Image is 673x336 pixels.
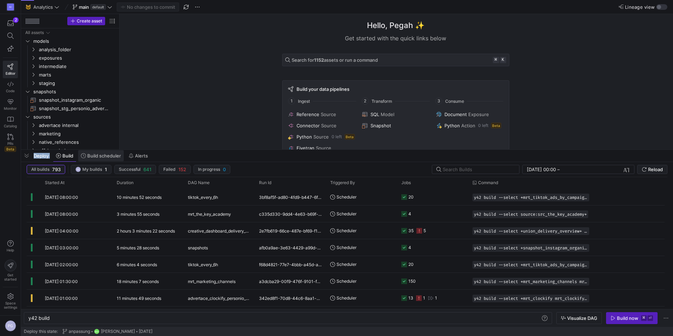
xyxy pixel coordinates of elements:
span: Scheduler [336,273,356,289]
div: 2 [13,17,19,23]
kbd: k [500,57,506,63]
div: Press SPACE to select this row. [24,146,116,155]
span: Action [461,123,475,128]
span: Build scheduler [87,153,121,159]
span: Analytics [33,4,53,10]
button: maindefault [71,2,114,12]
kbd: ⌘ [493,57,499,63]
kbd: ⌘ [641,315,647,321]
span: Source [321,112,336,117]
div: a3dcba29-00f9-476f-9101-f76099bcbc7b [255,273,326,289]
a: snapshot_stg_personio_advertace__employees​​​​​​​ [24,104,116,113]
div: Press SPACE to select this row. [24,129,116,138]
span: Connector [297,123,320,128]
span: y42 build [28,315,50,321]
div: 13 [408,290,413,306]
span: Command [478,180,498,185]
span: My builds [82,167,102,172]
span: Snapshot [371,123,391,128]
a: Code [3,78,18,96]
button: Getstarted [3,257,18,284]
span: y42 build --select +snapshot_instagram_organic +snapshot_stg_personio_advertace__employees [474,246,588,250]
div: Press SPACE to select this row. [24,87,116,96]
span: googleads_full_refresh [188,307,232,323]
span: Deploy [34,153,49,159]
div: Get started with the quick links below [282,34,509,42]
span: Help [6,248,15,252]
span: intermediate [39,62,115,70]
y42-duration: 11 minutes 49 seconds [117,296,161,301]
span: main [79,4,89,10]
div: 342ed8f1-70d8-44c6-8aa1-ecf9700c2ff0 [255,290,326,306]
span: y42 build --select +mrt_tiktok_ads_by_campaign_and_day +mrt_fivetran_tiktok_ads__by_ad_id_and_by_day [474,262,588,267]
button: Successful641 [114,165,156,174]
span: advertace_clockify_personio_hubspot [188,290,251,307]
div: Press SPACE to select this row. [24,113,116,121]
y42-duration: 3 minutes 55 seconds [117,211,159,217]
div: 1 [435,290,437,306]
span: Lineage view [625,4,655,10]
div: 2e7fb619-66ce-487e-bf69-f18d6018ab3d [255,222,326,239]
div: Press SPACE to select this row. [24,79,116,87]
div: All assets [25,30,44,35]
span: tiktok_every_6h [188,189,218,206]
span: [DATE] 03:00:00 [45,245,79,250]
button: FivetranSource [287,144,356,152]
span: SQL [371,112,379,117]
span: 152 [178,167,186,172]
span: [DATE] 08:00:00 [45,211,78,217]
button: PythonSource0 leftBeta [287,133,356,141]
span: Scheduler [336,256,356,273]
span: exposures [39,54,115,62]
button: Search for1152assets or run a command⌘k [282,54,509,66]
div: 20 [408,256,414,273]
span: 0 left [478,123,488,128]
div: RPH [94,329,100,334]
span: snapshots [188,240,208,256]
span: Model [381,112,394,117]
span: PRs [7,141,13,146]
input: Search Builds [443,167,514,172]
button: PG [3,318,18,333]
button: Failed152 [159,165,191,174]
button: PGMy builds1 [71,165,111,174]
span: sources [33,113,115,121]
span: y42 build --select +union_delivery_overview+ +mrt_airbyte_facebookads__ads_and_creatives_by_ad_id... [474,229,588,234]
a: AV [3,1,18,13]
button: In progress0 [193,165,230,174]
span: Build your data pipelines [297,86,349,92]
span: [DATE] [139,329,152,334]
a: snapshot_instagram_organic​​​​​​​ [24,96,116,104]
div: 4 [408,239,411,256]
span: anpassung [69,329,90,334]
span: Create asset [77,19,102,23]
span: 0 left [332,134,342,139]
span: [DATE] 04:00:00 [45,228,79,234]
button: Build scheduler [78,150,124,162]
span: Failed [163,167,176,172]
button: Reload [637,165,667,174]
div: Press SPACE to select this row. [24,37,116,45]
div: 3bf8af5f-ad80-4fd9-b447-6f17d881b07c [255,189,326,205]
div: Press SPACE to select this row. [24,104,116,113]
span: advertace internal [39,121,115,129]
button: Build now⌘⏎ [606,312,658,324]
span: 0 [223,167,226,172]
span: Duration [117,180,134,185]
y42-duration: 18 minutes 7 seconds [117,279,159,284]
span: Python [297,134,312,140]
span: Code [6,89,15,93]
span: Source [313,134,329,140]
h1: Hello, Pegah ✨ [367,20,424,31]
span: analysis_folder [39,46,115,54]
div: Press SPACE to select this row. [24,62,116,70]
button: Create asset [67,17,105,25]
div: Build now [617,315,638,321]
span: – [557,167,560,172]
span: Editor [6,71,15,75]
a: Editor [3,61,18,78]
span: creative_dashboard_delivery_overview [188,223,251,239]
span: Beta [491,123,501,128]
strong: 1152 [314,57,324,63]
span: Scheduler [336,239,356,256]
